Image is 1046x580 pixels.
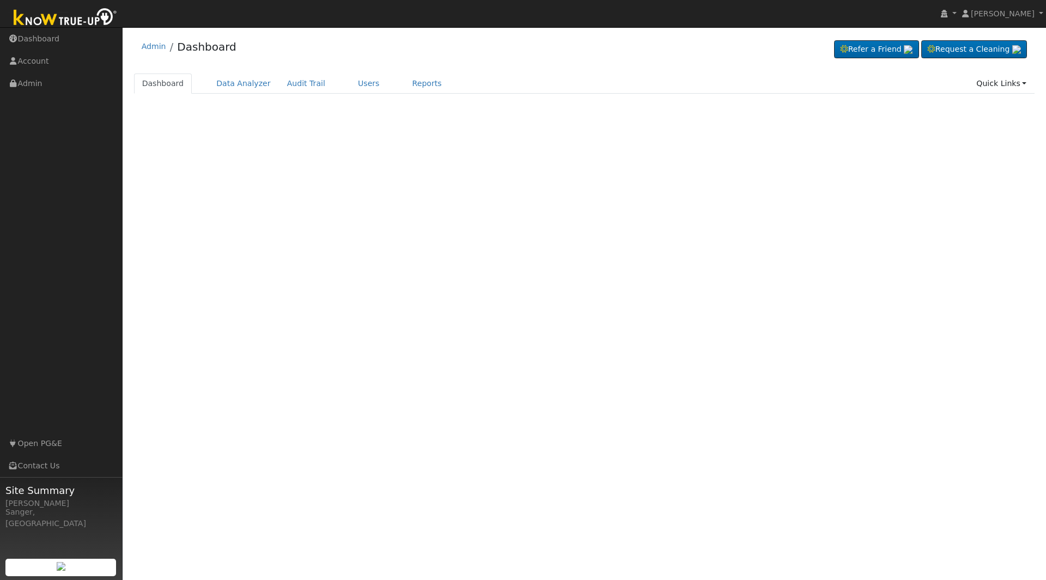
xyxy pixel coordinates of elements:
[350,74,388,94] a: Users
[904,45,913,54] img: retrieve
[279,74,333,94] a: Audit Trail
[404,74,450,94] a: Reports
[921,40,1027,59] a: Request a Cleaning
[134,74,192,94] a: Dashboard
[971,9,1035,18] span: [PERSON_NAME]
[834,40,919,59] a: Refer a Friend
[177,40,236,53] a: Dashboard
[8,6,123,30] img: Know True-Up
[208,74,279,94] a: Data Analyzer
[5,506,117,529] div: Sanger, [GEOGRAPHIC_DATA]
[57,562,65,571] img: retrieve
[1012,45,1021,54] img: retrieve
[5,498,117,509] div: [PERSON_NAME]
[5,483,117,498] span: Site Summary
[142,42,166,51] a: Admin
[968,74,1035,94] a: Quick Links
